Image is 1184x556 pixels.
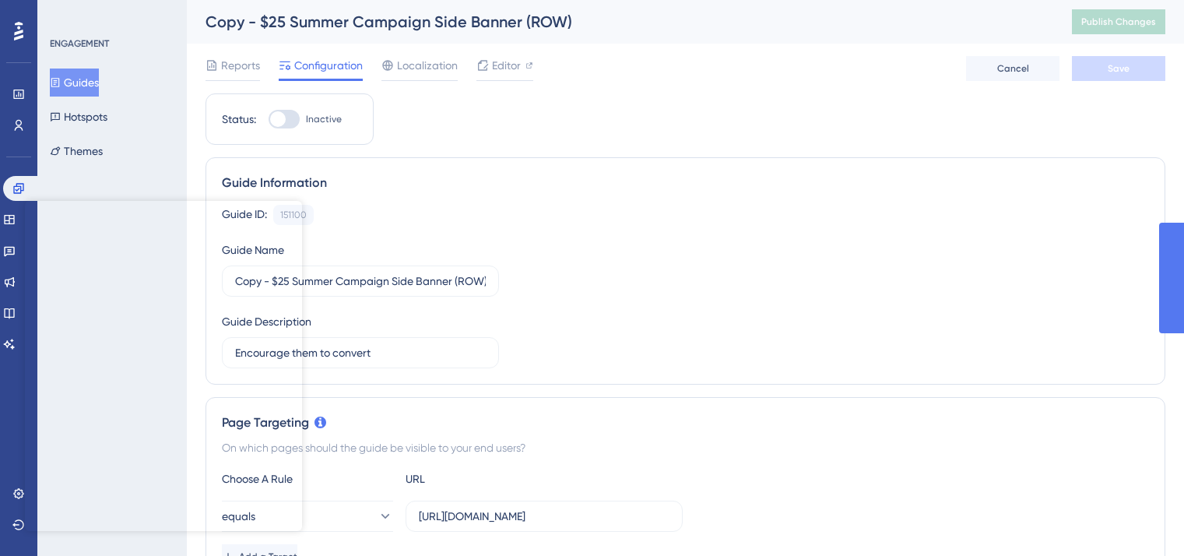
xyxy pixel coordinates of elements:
div: URL [406,470,577,488]
div: Status: [222,110,256,128]
div: Copy - $25 Summer Campaign Side Banner (ROW) [206,11,1033,33]
div: Choose A Rule [222,470,393,488]
div: On which pages should the guide be visible to your end users? [222,438,1149,457]
input: yourwebsite.com/path [419,508,669,525]
span: Configuration [294,56,363,75]
span: Localization [397,56,458,75]
span: Cancel [997,62,1029,75]
button: equals [222,501,393,532]
span: Inactive [306,113,342,125]
input: Type your Guide’s Description here [235,344,486,361]
span: Save [1108,62,1130,75]
div: ENGAGEMENT [50,37,109,50]
span: Publish Changes [1081,16,1156,28]
div: Page Targeting [222,413,1149,432]
button: Publish Changes [1072,9,1165,34]
iframe: UserGuiding AI Assistant Launcher [1119,494,1165,541]
input: Type your Guide’s Name here [235,273,486,290]
button: Themes [50,137,103,165]
button: Guides [50,69,99,97]
span: Editor [492,56,521,75]
span: Reports [221,56,260,75]
button: Cancel [966,56,1059,81]
button: Hotspots [50,103,107,131]
div: Guide Information [222,174,1149,192]
button: Save [1072,56,1165,81]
